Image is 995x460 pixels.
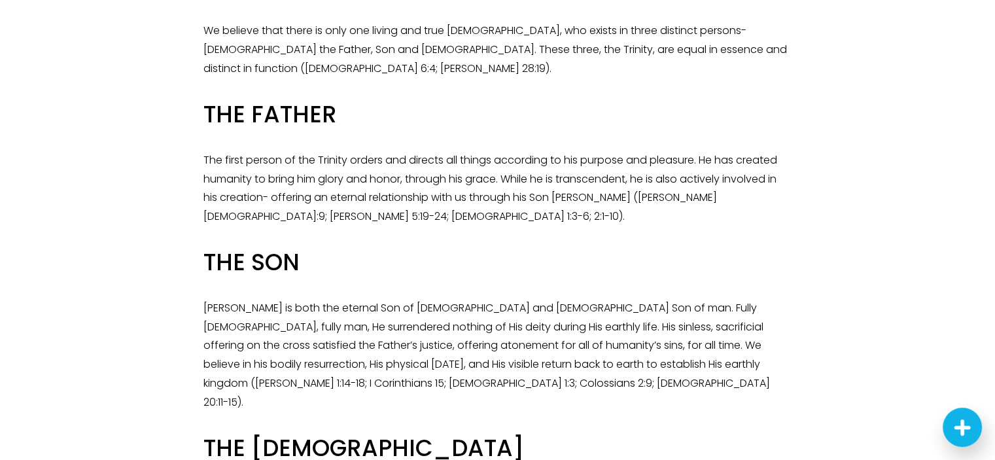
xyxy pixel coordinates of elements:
[203,247,792,278] h3: THE SON
[203,151,792,226] p: The first person of the Trinity orders and directs all things according to his purpose and pleasu...
[203,299,792,412] p: [PERSON_NAME] is both the eternal Son of [DEMOGRAPHIC_DATA] and [DEMOGRAPHIC_DATA] Son of man. Fu...
[203,22,792,78] p: We believe that there is only one living and true [DEMOGRAPHIC_DATA], who exists in three distinc...
[203,99,792,130] h3: THE FATHER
